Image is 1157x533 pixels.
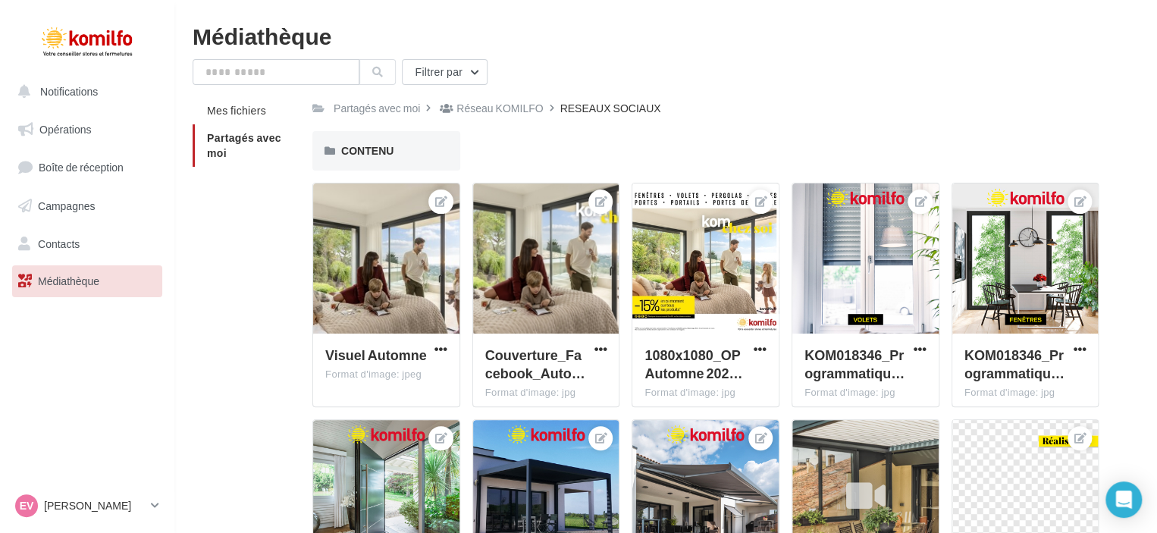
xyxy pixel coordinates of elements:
span: Couverture_Facebook_Automne [485,346,585,381]
div: Médiathèque [193,24,1139,47]
div: Réseau KOMILFO [456,101,543,116]
span: Boîte de réception [39,161,124,174]
span: Contacts [38,237,80,249]
span: Mes fichiers [207,104,266,117]
span: Visuel Automne [325,346,427,363]
a: Médiathèque [9,265,165,297]
div: Format d'image: jpg [485,386,607,400]
span: 1080x1080_OP Automne 2024 (2) [644,346,742,381]
span: Médiathèque [38,274,99,287]
a: EV [PERSON_NAME] [12,491,162,520]
div: Format d'image: jpg [644,386,767,400]
span: Opérations [39,123,91,136]
button: Filtrer par [402,59,488,85]
span: Campagnes [38,199,96,212]
span: KOM018346_Programmatique_Offre_Bienvenue_Carrousel_1080x1080_D [804,346,905,381]
div: Open Intercom Messenger [1105,481,1142,518]
div: Format d'image: jpg [964,386,1086,400]
a: Boîte de réception [9,151,165,183]
div: Format d'image: jpg [804,386,927,400]
p: [PERSON_NAME] [44,498,145,513]
a: Campagnes [9,190,165,222]
span: CONTENU [341,144,394,157]
span: EV [20,498,34,513]
a: Contacts [9,228,165,260]
a: Opérations [9,114,165,146]
div: RESEAUX SOCIAUX [560,101,660,116]
span: Partagés avec moi [207,131,281,159]
span: Notifications [40,85,98,98]
button: Notifications [9,76,159,108]
div: Partagés avec moi [334,101,420,116]
div: Format d'image: jpeg [325,368,447,381]
span: KOM018346_Programmatique_Offre_Bienvenue_Carrousel_1080x1080_C [964,346,1065,381]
